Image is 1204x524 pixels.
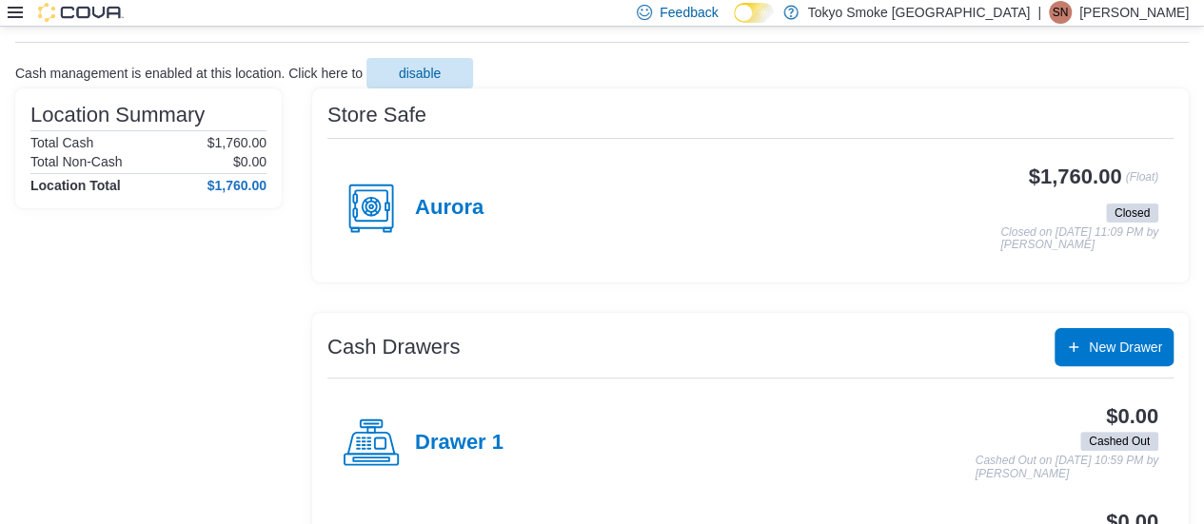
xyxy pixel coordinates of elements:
img: Cova [38,3,124,22]
h3: Store Safe [327,104,426,126]
h3: $1,760.00 [1029,165,1122,188]
p: Closed on [DATE] 11:09 PM by [PERSON_NAME] [1000,226,1158,252]
p: Tokyo Smoke [GEOGRAPHIC_DATA] [808,1,1031,24]
span: Dark Mode [734,23,735,24]
h3: Location Summary [30,104,205,126]
p: | [1037,1,1041,24]
span: Closed [1106,204,1158,223]
h6: Total Non-Cash [30,154,123,169]
p: $1,760.00 [207,135,266,150]
button: disable [366,58,473,88]
p: Cashed Out on [DATE] 10:59 PM by [PERSON_NAME] [975,455,1158,480]
div: Stephanie Neblett [1049,1,1072,24]
span: SN [1053,1,1069,24]
span: New Drawer [1089,338,1162,357]
button: New Drawer [1055,328,1174,366]
span: Closed [1115,204,1150,222]
h4: Location Total [30,178,121,193]
span: Cashed Out [1089,433,1150,450]
h6: Total Cash [30,135,93,150]
p: [PERSON_NAME] [1079,1,1189,24]
h4: Aurora [415,196,484,221]
h4: Drawer 1 [415,431,503,456]
span: disable [399,64,441,83]
p: Cash management is enabled at this location. Click here to [15,66,363,81]
p: $0.00 [233,154,266,169]
h3: $0.00 [1106,405,1158,428]
p: (Float) [1125,165,1158,200]
h3: Cash Drawers [327,336,460,359]
span: Cashed Out [1080,432,1158,451]
span: Feedback [660,3,718,22]
h4: $1,760.00 [207,178,266,193]
input: Dark Mode [734,3,774,23]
